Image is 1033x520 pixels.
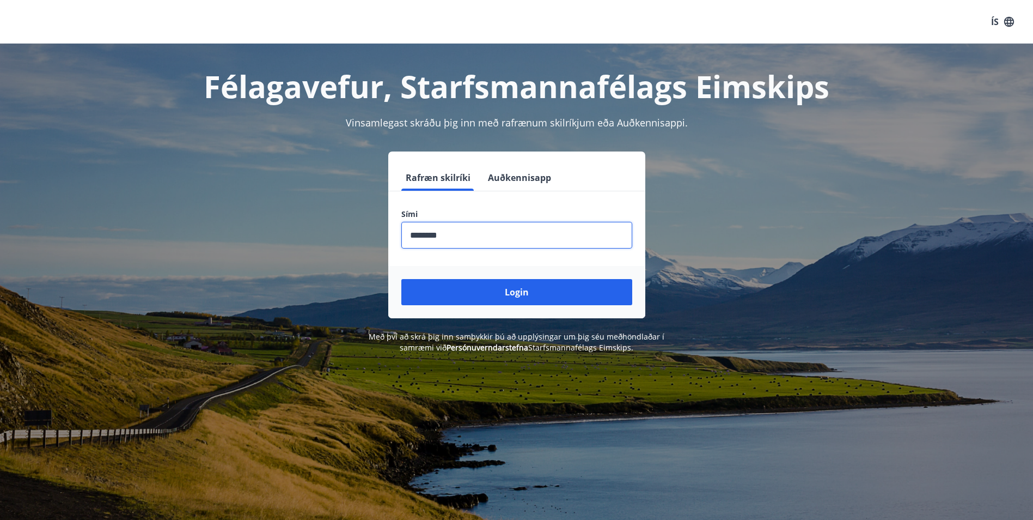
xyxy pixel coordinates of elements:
[369,331,664,353] span: Með því að skrá þig inn samþykkir þú að upplýsingar um þig séu meðhöndlaðar í samræmi við Starfsm...
[401,209,632,220] label: Sími
[401,165,475,191] button: Rafræn skilríki
[447,342,528,353] a: Persónuverndarstefna
[985,12,1020,32] button: ÍS
[401,279,632,305] button: Login
[138,65,896,107] h1: Félagavefur, Starfsmannafélags Eimskips
[484,165,555,191] button: Auðkennisapp
[346,116,688,129] span: Vinsamlegast skráðu þig inn með rafrænum skilríkjum eða Auðkennisappi.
